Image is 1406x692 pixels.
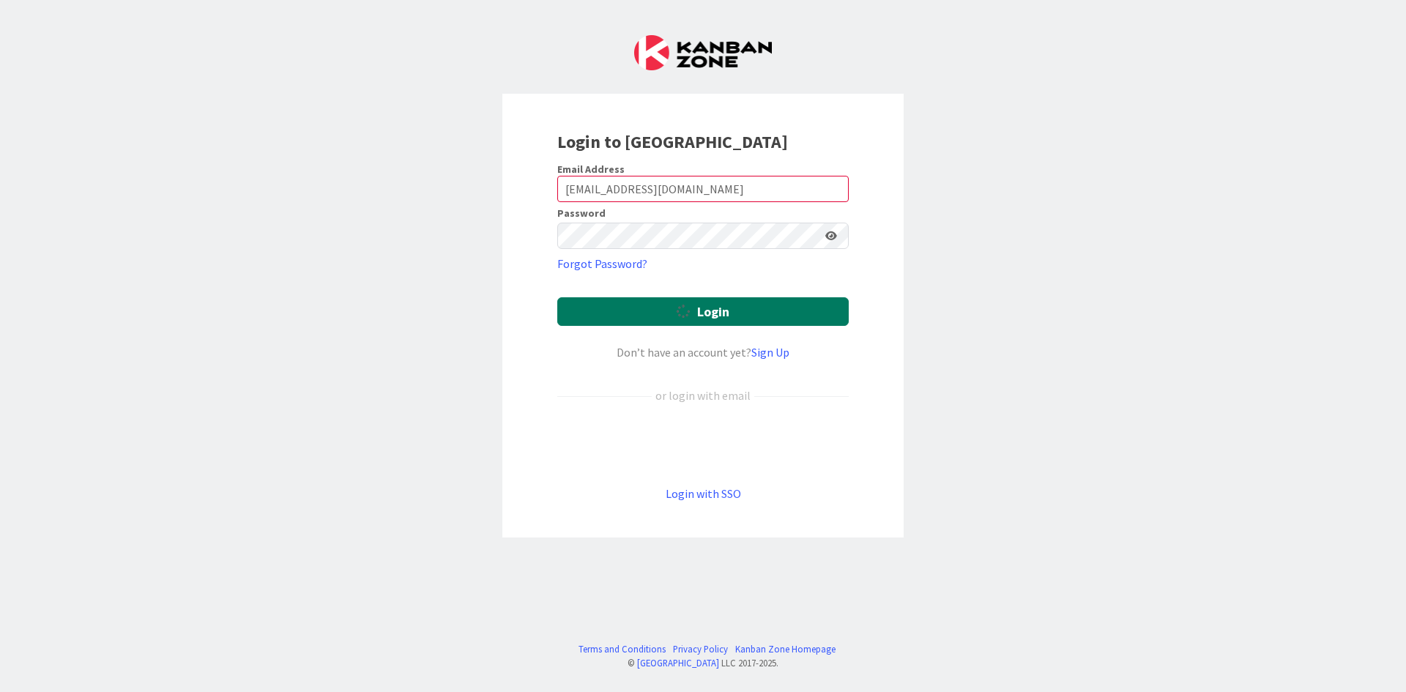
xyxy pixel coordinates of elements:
img: Kanban Zone [634,35,772,70]
a: Sign Up [751,345,789,360]
label: Email Address [557,163,625,176]
b: Login to [GEOGRAPHIC_DATA] [557,130,788,153]
a: Forgot Password? [557,255,647,272]
a: [GEOGRAPHIC_DATA] [637,657,719,669]
div: or login with email [652,387,754,404]
iframe: Sign in with Google Button [550,428,856,461]
a: Privacy Policy [673,642,728,656]
div: Don’t have an account yet? [557,343,849,361]
div: © LLC 2017- 2025 . [571,656,836,670]
label: Password [557,208,606,218]
a: Login with SSO [666,486,741,501]
a: Kanban Zone Homepage [735,642,836,656]
a: Terms and Conditions [579,642,666,656]
button: Login [557,297,849,326]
